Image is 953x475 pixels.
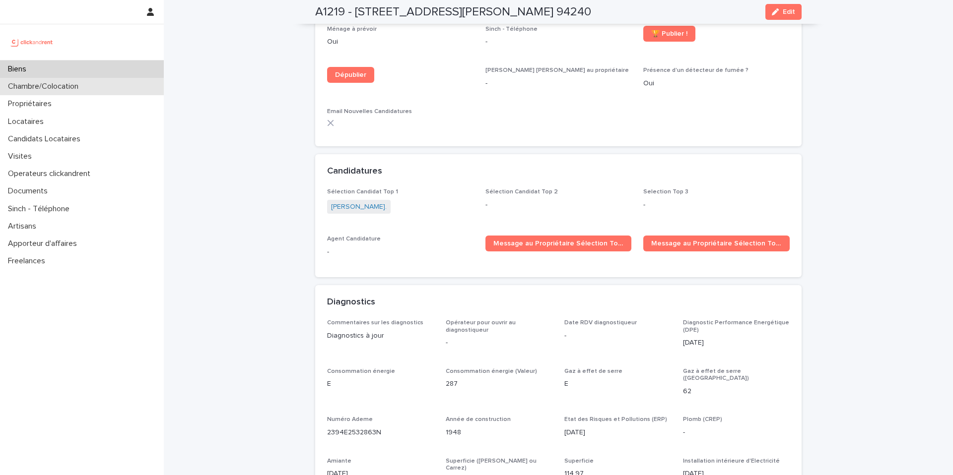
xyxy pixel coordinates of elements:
span: Gaz à effet de serre [564,368,622,374]
span: Sélection Candidat Top 1 [327,189,398,195]
a: Message au Propriétaire Sélection Top 1 [485,236,632,251]
span: Message au Propriétaire Sélection Top 1 [493,240,624,247]
h2: Candidatures [327,166,382,177]
span: Message au Propriétaire Sélection Top 2 [651,240,782,247]
p: Chambre/Colocation [4,82,86,91]
p: - [485,200,632,210]
p: Apporteur d'affaires [4,239,85,248]
p: 2394E2532863N [327,427,434,438]
p: - [446,338,552,348]
a: Message au Propriétaire Sélection Top 2 [643,236,790,251]
span: Dépublier [335,71,366,78]
p: Artisans [4,222,44,231]
span: Amiante [327,458,351,464]
span: Agent Candidature [327,236,381,242]
button: Edit [765,4,802,20]
span: Date RDV diagnostiqueur [564,320,637,326]
p: [DATE] [564,427,671,438]
p: - [485,37,632,47]
p: Operateurs clickandrent [4,169,98,178]
p: Oui [643,78,790,89]
span: Consommation énergie (Valeur) [446,368,537,374]
span: [PERSON_NAME] [PERSON_NAME] au propriétaire [485,67,629,73]
span: Installation intérieure d'Electricité [683,458,780,464]
p: [DATE] [683,338,790,348]
span: Opérateur pour ouvrir au diagnostiqueur [446,320,516,333]
span: Diagnostic Performance Energétique (DPE) [683,320,789,333]
span: Sélection Candidat Top 2 [485,189,558,195]
p: Diagnostics à jour [327,331,434,341]
span: Ménage à prévoir [327,26,377,32]
span: Numéro Ademe [327,416,373,422]
p: Freelances [4,256,53,266]
span: Superficie ([PERSON_NAME] ou Carrez) [446,458,537,471]
p: 62 [683,386,790,397]
span: Edit [783,8,795,15]
span: Commentaires sur les diagnostics [327,320,423,326]
p: Visites [4,152,40,161]
p: Candidats Locataires [4,134,88,144]
span: 🏆 Publier ! [651,30,687,37]
p: Sinch - Téléphone [4,204,77,214]
p: - [683,427,790,438]
img: UCB0brd3T0yccxBKYDjQ [8,32,56,52]
p: E [564,379,671,389]
p: Documents [4,186,56,196]
p: 287 [446,379,552,389]
h2: A1219 - [STREET_ADDRESS][PERSON_NAME] 94240 [315,5,591,19]
span: Selection Top 3 [643,189,688,195]
h2: Diagnostics [327,297,375,308]
span: Plomb (CREP) [683,416,722,422]
span: Sinch - Téléphone [485,26,538,32]
p: - [643,200,790,210]
p: E [327,379,434,389]
span: Superficie [564,458,594,464]
span: Gaz à effet de serre ([GEOGRAPHIC_DATA]) [683,368,749,381]
p: Propriétaires [4,99,60,109]
p: Locataires [4,117,52,126]
span: Email Nouvelles Candidatures [327,109,412,115]
p: - [564,331,671,341]
p: Oui [327,37,474,47]
a: [PERSON_NAME]. [331,202,387,212]
p: - [327,247,474,257]
p: 1948 [446,427,552,438]
p: - [485,78,632,89]
span: Année de construction [446,416,511,422]
span: Présence d'un détecteur de fumée ? [643,67,749,73]
span: Etat des Risques et Pollutions (ERP) [564,416,667,422]
p: Biens [4,64,34,74]
span: Consommation énergie [327,368,395,374]
a: 🏆 Publier ! [643,26,695,42]
a: Dépublier [327,67,374,83]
